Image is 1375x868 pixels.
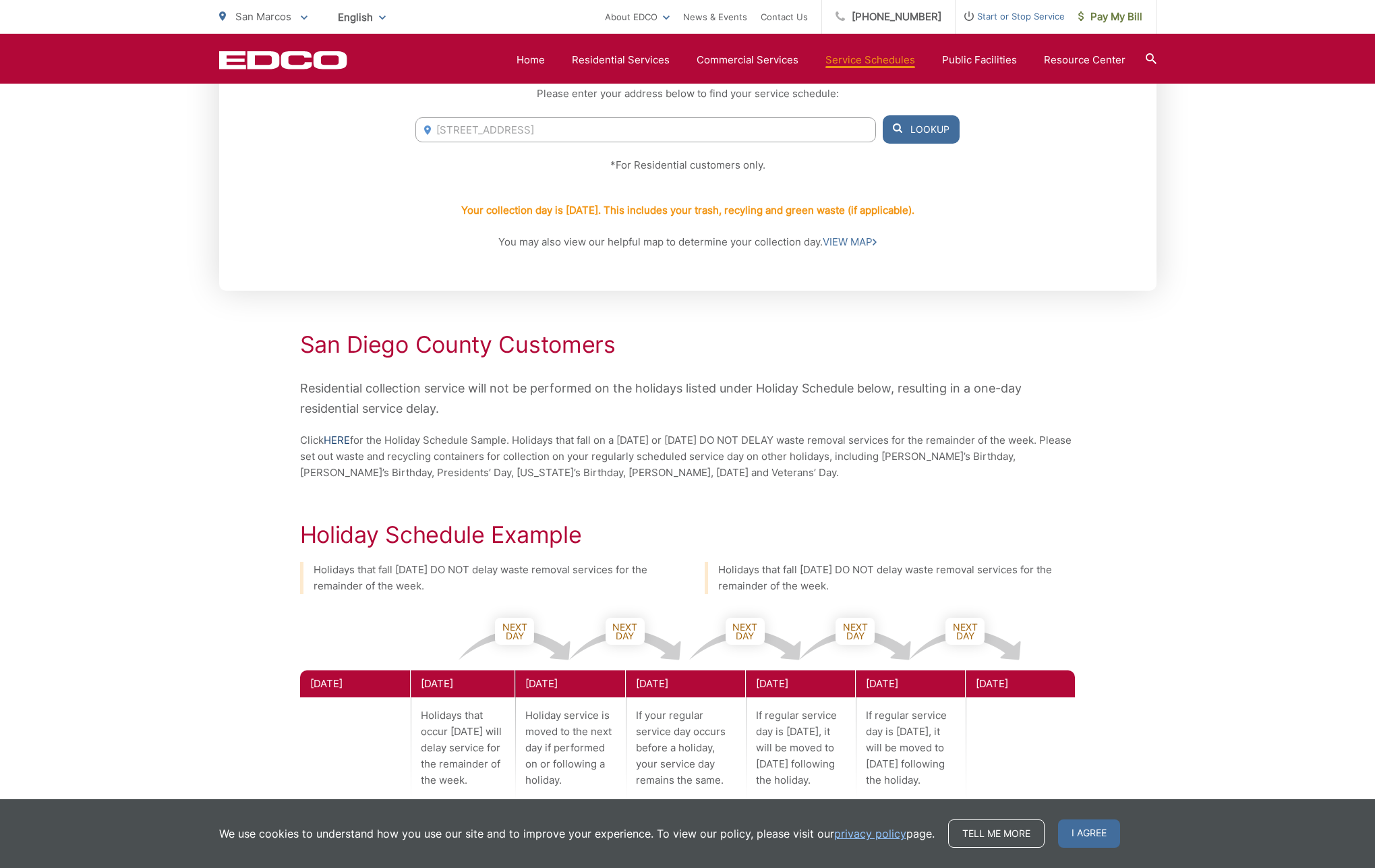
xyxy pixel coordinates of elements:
[300,378,1076,419] p: Residential collection service will not be performed on the holidays listed under Holiday Schedul...
[825,52,915,68] a: Service Schedules
[411,697,515,799] p: Holidays that occur [DATE] will delay service for the remainder of the week.
[495,618,534,645] span: Next Day
[697,52,798,68] a: Commercial Services
[1058,819,1120,848] span: I agree
[718,562,1076,594] p: Holidays that fall [DATE] DO NOT delay waste removal services for the remainder of the week.
[856,697,965,799] p: If regular service day is [DATE], it will be moved to [DATE] following the holiday.
[966,670,1075,697] div: [DATE]
[746,670,855,697] div: [DATE]
[515,697,624,799] p: Holiday service is moved to the next day if performed on or following a holiday.
[300,670,410,697] div: [DATE]
[761,9,808,25] a: Contact Us
[219,51,347,69] a: EDCD logo. Return to the homepage.
[746,697,855,799] p: If regular service day is [DATE], it will be moved to [DATE] following the holiday.
[300,432,1076,481] p: Click for the Holiday Schedule Sample. Holidays that fall on a [DATE] or [DATE] DO NOT DELAY wast...
[823,234,877,250] a: VIEW MAP
[461,202,914,219] p: Your collection day is [DATE]. This includes your trash, recyling and green waste (if applicable).
[415,234,959,250] p: You may also view our helpful map to determine your collection day.
[726,618,765,645] span: Next Day
[415,157,959,173] p: *For Residential customers only.
[415,86,959,102] p: Please enter your address below to find your service schedule:
[219,826,935,842] p: We use cookies to understand how you use our site and to improve your experience. To view our pol...
[606,618,645,645] span: Next Day
[235,10,291,23] span: San Marcos
[605,9,670,25] a: About EDCO
[1044,52,1125,68] a: Resource Center
[834,826,906,842] a: privacy policy
[836,618,875,645] span: Next Day
[314,562,671,594] p: Holidays that fall [DATE] DO NOT delay waste removal services for the remainder of the week.
[1078,9,1142,25] span: Pay My Bill
[324,432,350,449] a: HERE
[948,819,1045,848] a: Tell me more
[856,670,965,697] div: [DATE]
[328,5,396,29] span: English
[883,115,960,144] button: Lookup
[942,52,1017,68] a: Public Facilities
[300,521,1076,548] h2: Holiday Schedule Example
[626,697,745,799] p: If your regular service day occurs before a holiday, your service day remains the same.
[517,52,545,68] a: Home
[683,9,747,25] a: News & Events
[572,52,670,68] a: Residential Services
[300,331,1076,358] h2: San Diego County Customers
[411,670,515,697] div: [DATE]
[945,618,985,645] span: Next Day
[515,670,624,697] div: [DATE]
[415,117,875,142] input: Enter Address
[626,670,745,697] div: [DATE]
